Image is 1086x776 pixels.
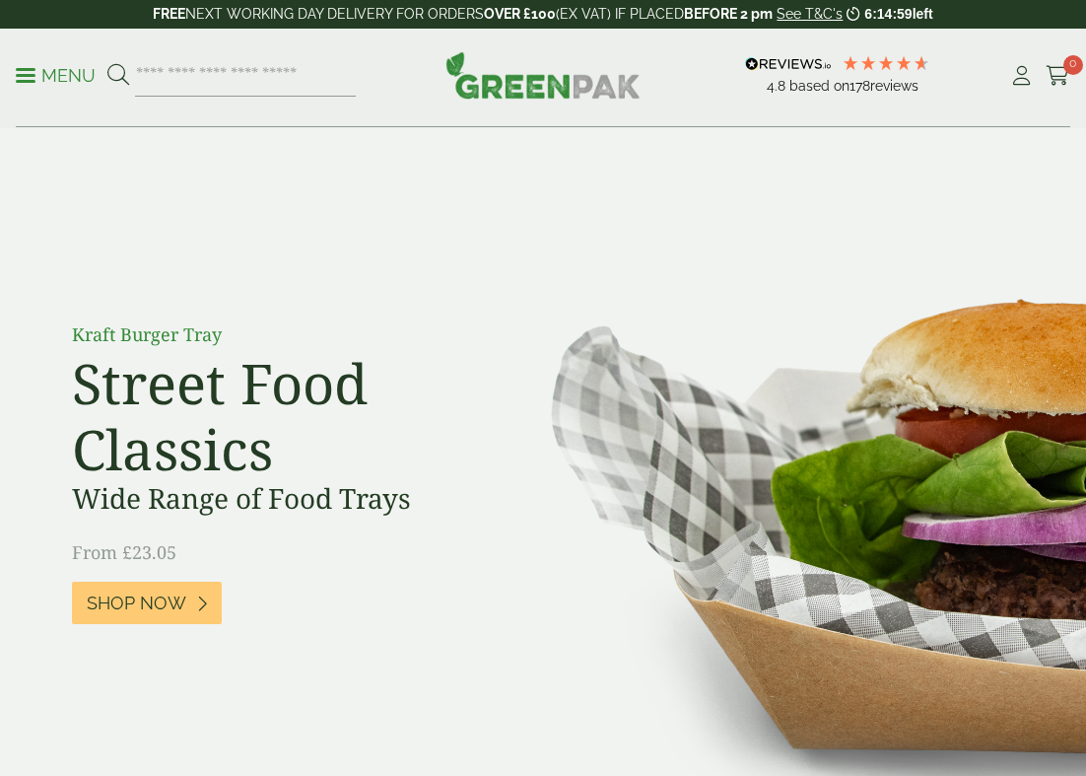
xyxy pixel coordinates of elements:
[1046,61,1070,91] a: 0
[16,64,96,84] a: Menu
[777,6,843,22] a: See T&C's
[72,482,515,516] h3: Wide Range of Food Trays
[842,54,930,72] div: 4.78 Stars
[72,582,222,624] a: Shop Now
[153,6,185,22] strong: FREE
[1009,66,1034,86] i: My Account
[789,78,849,94] span: Based on
[484,6,556,22] strong: OVER £100
[849,78,870,94] span: 178
[16,64,96,88] p: Menu
[72,350,515,482] h2: Street Food Classics
[684,6,773,22] strong: BEFORE 2 pm
[1046,66,1070,86] i: Cart
[864,6,912,22] span: 6:14:59
[445,51,641,99] img: GreenPak Supplies
[72,321,515,348] p: Kraft Burger Tray
[767,78,789,94] span: 4.8
[87,593,186,614] span: Shop Now
[870,78,918,94] span: reviews
[913,6,933,22] span: left
[1063,55,1083,75] span: 0
[745,57,831,71] img: REVIEWS.io
[72,540,176,564] span: From £23.05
